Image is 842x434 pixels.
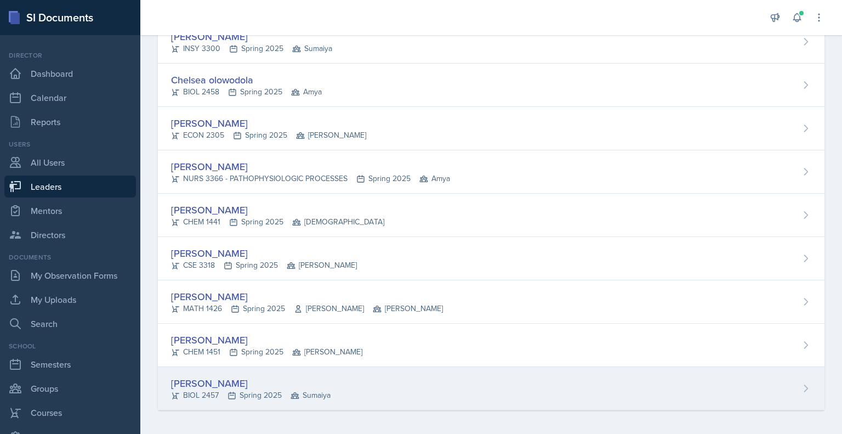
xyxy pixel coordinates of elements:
div: CHEM 1441 Spring 2025 [171,216,384,228]
div: [PERSON_NAME] [171,202,384,217]
div: BIOL 2457 Spring 2025 [171,390,331,401]
span: Amya [419,173,450,184]
div: [PERSON_NAME] [171,376,331,391]
a: Search [4,313,136,335]
a: [PERSON_NAME] NURS 3366 - PATHOPHYSIOLOGIC PROCESSESSpring 2025 Amya [158,150,824,194]
div: [PERSON_NAME] [171,29,332,44]
a: My Observation Forms [4,264,136,286]
span: [PERSON_NAME] [294,303,364,314]
a: Reports [4,111,136,133]
div: CSE 3318 Spring 2025 [171,260,357,271]
div: [PERSON_NAME] [171,116,366,131]
span: [DEMOGRAPHIC_DATA] [292,216,384,228]
div: Chelsea olowodola [171,72,322,87]
div: INSY 3300 Spring 2025 [171,43,332,54]
span: Sumaiya [292,43,332,54]
span: Amya [291,86,322,98]
div: [PERSON_NAME] [171,159,450,174]
div: Director [4,50,136,60]
a: Semesters [4,353,136,375]
a: My Uploads [4,289,136,311]
a: [PERSON_NAME] CHEM 1451Spring 2025 [PERSON_NAME] [158,324,824,367]
a: Mentors [4,200,136,222]
div: [PERSON_NAME] [171,332,362,347]
span: [PERSON_NAME] [373,303,443,314]
a: [PERSON_NAME] BIOL 2457Spring 2025 Sumaiya [158,367,824,410]
a: [PERSON_NAME] ECON 2305Spring 2025 [PERSON_NAME] [158,107,824,150]
a: Leaders [4,176,136,198]
a: Dashboard [4,63,136,84]
div: BIOL 2458 Spring 2025 [171,86,322,98]
a: [PERSON_NAME] INSY 3300Spring 2025 Sumaiya [158,20,824,64]
span: [PERSON_NAME] [287,260,357,271]
a: Groups [4,377,136,399]
a: [PERSON_NAME] MATH 1426Spring 2025[PERSON_NAME] [PERSON_NAME] [158,280,824,324]
div: CHEM 1451 Spring 2025 [171,346,362,358]
a: [PERSON_NAME] CHEM 1441Spring 2025 [DEMOGRAPHIC_DATA] [158,194,824,237]
div: School [4,341,136,351]
a: Directors [4,224,136,246]
div: [PERSON_NAME] [171,289,443,304]
div: [PERSON_NAME] [171,246,357,261]
span: [PERSON_NAME] [292,346,362,358]
a: Courses [4,402,136,424]
span: Sumaiya [291,390,331,401]
div: Users [4,139,136,149]
a: Calendar [4,87,136,109]
a: All Users [4,151,136,173]
div: NURS 3366 - PATHOPHYSIOLOGIC PROCESSES Spring 2025 [171,173,450,184]
span: [PERSON_NAME] [296,129,366,141]
div: MATH 1426 Spring 2025 [171,303,443,314]
a: Chelsea olowodola BIOL 2458Spring 2025 Amya [158,64,824,107]
div: ECON 2305 Spring 2025 [171,129,366,141]
div: Documents [4,252,136,262]
a: [PERSON_NAME] CSE 3318Spring 2025 [PERSON_NAME] [158,237,824,280]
